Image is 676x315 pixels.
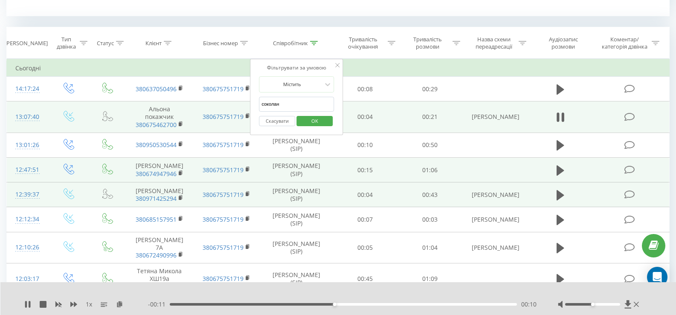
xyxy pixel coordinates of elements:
[260,232,333,263] td: [PERSON_NAME] (SIP)
[259,64,334,72] div: Фільтрувати за умовою
[55,36,77,50] div: Тип дзвінка
[148,300,170,309] span: - 00:11
[296,116,333,127] button: OK
[97,40,114,47] div: Статус
[203,141,244,149] a: 380675751719
[15,211,40,228] div: 12:12:34
[397,158,462,182] td: 01:06
[203,113,244,121] a: 380675751719
[136,170,177,178] a: 380674947946
[260,182,333,207] td: [PERSON_NAME] (SIP)
[15,137,40,153] div: 13:01:26
[340,36,386,50] div: Тривалість очікування
[462,207,529,232] td: [PERSON_NAME]
[333,232,397,263] td: 00:05
[462,101,529,133] td: [PERSON_NAME]
[397,232,462,263] td: 01:04
[203,243,244,251] a: 380675751719
[521,300,537,309] span: 00:10
[136,141,177,149] a: 380950530544
[15,239,40,256] div: 12:10:26
[203,166,244,174] a: 380675751719
[203,191,244,199] a: 380675751719
[333,207,397,232] td: 00:07
[462,182,529,207] td: [PERSON_NAME]
[333,101,397,133] td: 00:04
[303,114,327,127] span: OK
[260,158,333,182] td: [PERSON_NAME] (SIP)
[136,85,177,93] a: 380637050496
[591,303,594,306] div: Accessibility label
[136,215,177,223] a: 380685157951
[145,40,162,47] div: Клієнт
[126,101,193,133] td: Альона покажчик
[203,40,238,47] div: Бізнес номер
[126,232,193,263] td: [PERSON_NAME] 7А
[260,133,333,157] td: [PERSON_NAME] (SIP)
[471,36,516,50] div: Назва схеми переадресації
[537,36,589,50] div: Аудіозапис розмови
[397,101,462,133] td: 00:21
[405,36,450,50] div: Тривалість розмови
[126,182,193,207] td: [PERSON_NAME]
[203,85,244,93] a: 380675751719
[600,36,650,50] div: Коментар/категорія дзвінка
[333,158,397,182] td: 00:15
[203,275,244,283] a: 380675751719
[7,60,670,77] td: Сьогодні
[333,182,397,207] td: 00:04
[333,133,397,157] td: 00:10
[203,215,244,223] a: 380675751719
[333,77,397,101] td: 00:08
[126,158,193,182] td: [PERSON_NAME]
[273,40,308,47] div: Співробітник
[397,263,462,295] td: 01:09
[260,207,333,232] td: [PERSON_NAME] (SIP)
[15,271,40,287] div: 12:03:17
[647,267,667,287] div: Open Intercom Messenger
[136,251,177,259] a: 380672490996
[126,263,193,295] td: Тетяна Микола ХШ19а
[397,133,462,157] td: 00:50
[86,300,92,309] span: 1 x
[397,77,462,101] td: 00:29
[259,116,295,127] button: Скасувати
[260,263,333,295] td: [PERSON_NAME] (SIP)
[397,207,462,232] td: 00:03
[397,182,462,207] td: 00:43
[136,121,177,129] a: 380675462700
[15,186,40,203] div: 12:39:37
[333,263,397,295] td: 00:45
[462,232,529,263] td: [PERSON_NAME]
[15,81,40,97] div: 14:17:24
[15,109,40,125] div: 13:07:40
[259,97,334,112] input: Введіть значення
[15,162,40,178] div: 12:47:51
[333,303,337,306] div: Accessibility label
[136,194,177,202] a: 380971425294
[5,40,48,47] div: [PERSON_NAME]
